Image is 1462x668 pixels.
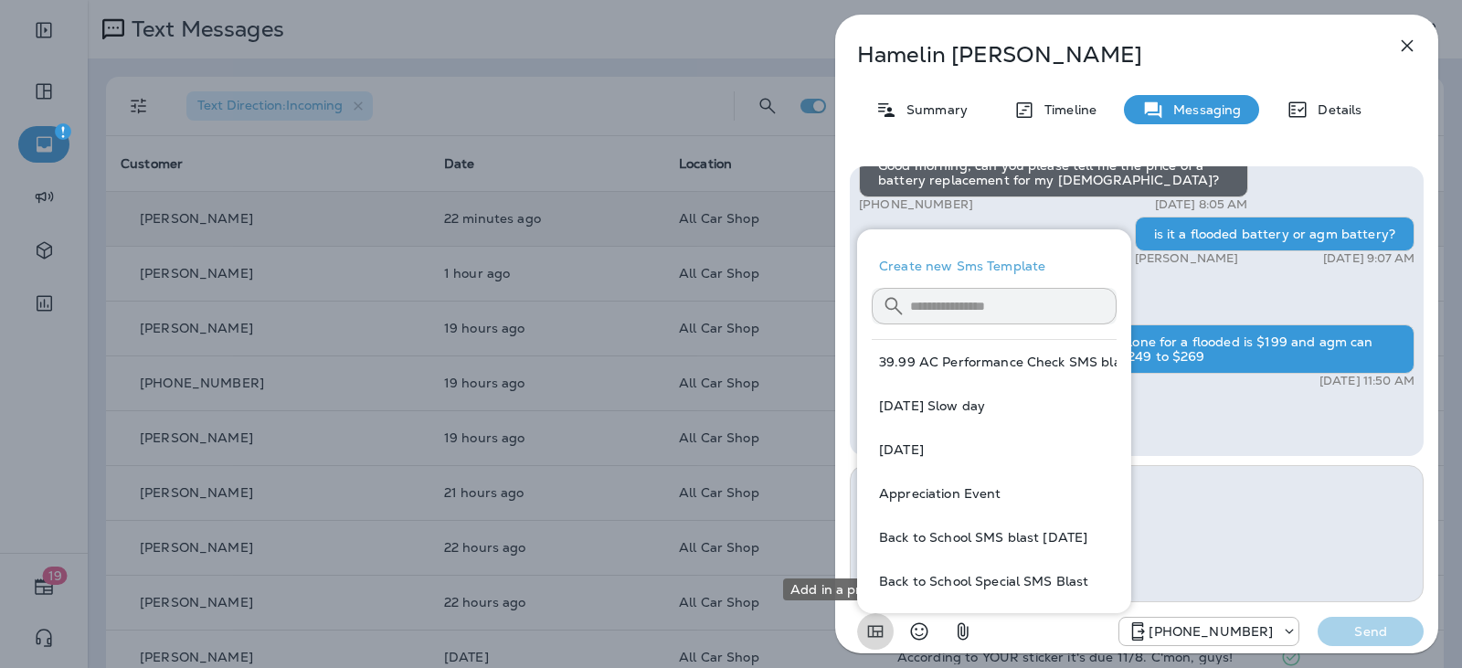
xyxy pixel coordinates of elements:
p: Messaging [1164,102,1241,117]
div: Good morning, can you please tell me the price of a battery replacement for my [DEMOGRAPHIC_DATA]? [859,148,1248,197]
p: [DATE] 8:05 AM [1155,197,1248,212]
p: [DATE] 9:07 AM [1323,251,1414,266]
button: Select an emoji [901,613,938,650]
button: Back to School SMS blast [DATE] [872,515,1117,559]
p: [PERSON_NAME] [1135,251,1239,266]
p: Hamelin [PERSON_NAME] [857,42,1356,68]
p: [PHONE_NUMBER] [859,197,973,212]
p: Summary [897,102,968,117]
button: [DATE] Slow day [872,384,1117,428]
div: +1 (689) 265-4479 [1119,620,1298,642]
div: the battery alone for a flooded is $199 and agm can range from $249 to $269 [1025,324,1414,374]
p: Details [1308,102,1361,117]
button: Add in a premade template [857,613,894,650]
p: [PHONE_NUMBER] [1149,624,1273,639]
button: 39.99 AC Performance Check SMS blast [872,340,1117,384]
p: Timeline [1035,102,1096,117]
div: Add in a premade template [783,578,973,600]
button: Back to School Special SMS Blast [872,559,1117,603]
button: Appreciation Event [872,472,1117,515]
button: [DATE] [872,428,1117,472]
p: [DATE] 11:50 AM [1319,374,1414,388]
button: Slow Day 1/29 [872,603,1117,647]
button: Create new Sms Template [872,244,1117,288]
div: is it a flooded battery or agm battery? [1135,217,1414,251]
